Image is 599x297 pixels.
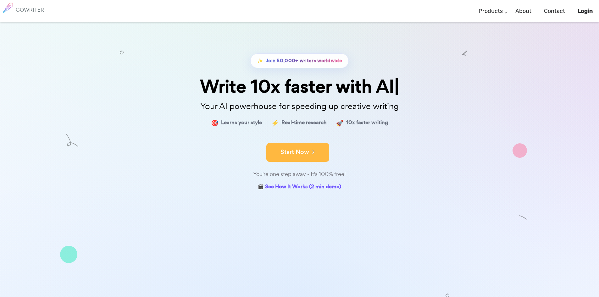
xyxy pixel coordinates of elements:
span: 10x faster writing [346,118,388,127]
img: shape [120,51,124,54]
h6: COWRITER [16,7,44,13]
img: shape [513,143,527,158]
a: Login [578,2,593,20]
img: shape [66,134,78,147]
img: shape [462,51,467,56]
span: ⚡ [271,118,279,127]
span: 🚀 [336,118,344,127]
span: Join 50,000+ writers worldwide [266,56,342,65]
button: Start Now [266,143,329,162]
span: Learns your style [221,118,262,127]
a: About [515,2,531,20]
a: Contact [544,2,565,20]
div: Write 10x faster with AI [142,78,457,96]
img: shape [519,214,527,222]
p: Your AI powerhouse for speeding up creative writing [142,100,457,113]
div: You're one step away - It's 100% free! [142,170,457,179]
span: ✨ [257,56,263,65]
span: 🎯 [211,118,219,127]
a: 🎬 See How It Works (2 min demo) [258,182,341,192]
b: Login [578,8,593,14]
img: shape [60,246,77,263]
span: Real-time research [281,118,327,127]
a: Products [479,2,503,20]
